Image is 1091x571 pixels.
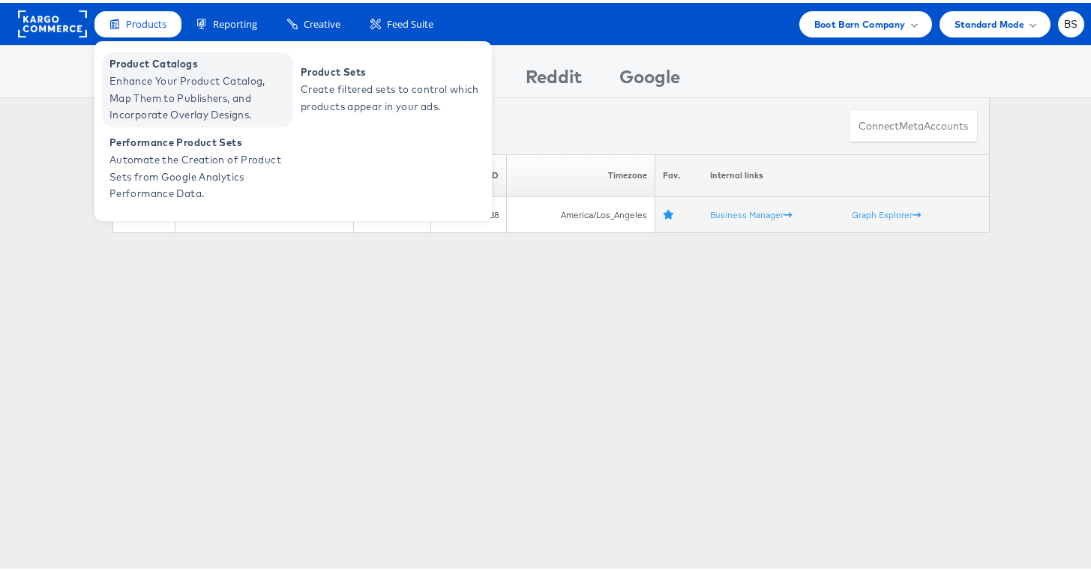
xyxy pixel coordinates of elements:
span: Creative [304,14,340,28]
span: Enhance Your Product Catalog, Map Them to Publishers, and Incorporate Overlay Designs. [109,70,289,121]
span: Standard Mode [955,13,1024,29]
span: Performance Product Sets [109,131,289,148]
span: Feed Suite [387,14,433,28]
span: Automate the Creation of Product Sets from Google Analytics Performance Data. [109,148,289,199]
div: Google [619,61,680,94]
a: Performance Product Sets Automate the Creation of Product Sets from Google Analytics Performance ... [102,128,293,203]
a: Product Catalogs Enhance Your Product Catalog, Map Them to Publishers, and Incorporate Overlay De... [102,49,293,124]
div: Reddit [526,61,582,94]
span: meta [899,116,924,130]
a: Graph Explorer [852,206,921,217]
span: Products [126,14,166,28]
a: Business Manager [710,206,792,217]
button: ConnectmetaAccounts [849,106,978,140]
td: America/Los_Angeles [506,194,655,230]
span: Product Sets [301,61,481,78]
a: Product Sets Create filtered sets to control which products appear in your ads. [293,49,484,124]
span: Create filtered sets to control which products appear in your ads. [301,78,481,112]
th: Timezone [506,151,655,194]
span: Boot Barn Company [814,13,906,29]
span: Reporting [213,14,257,28]
span: Product Catalogs [109,52,289,70]
span: BS [1064,16,1078,26]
